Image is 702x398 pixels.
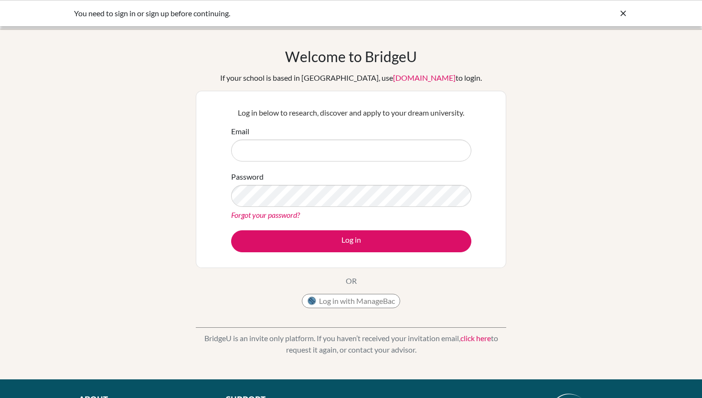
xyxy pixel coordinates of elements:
button: Log in with ManageBac [302,294,400,308]
button: Log in [231,230,471,252]
h1: Welcome to BridgeU [285,48,417,65]
a: [DOMAIN_NAME] [393,73,456,82]
a: Forgot your password? [231,210,300,219]
p: Log in below to research, discover and apply to your dream university. [231,107,471,118]
label: Email [231,126,249,137]
div: If your school is based in [GEOGRAPHIC_DATA], use to login. [220,72,482,84]
a: click here [460,333,491,343]
div: You need to sign in or sign up before continuing. [74,8,485,19]
label: Password [231,171,264,183]
p: BridgeU is an invite only platform. If you haven’t received your invitation email, to request it ... [196,333,506,355]
p: OR [346,275,357,287]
